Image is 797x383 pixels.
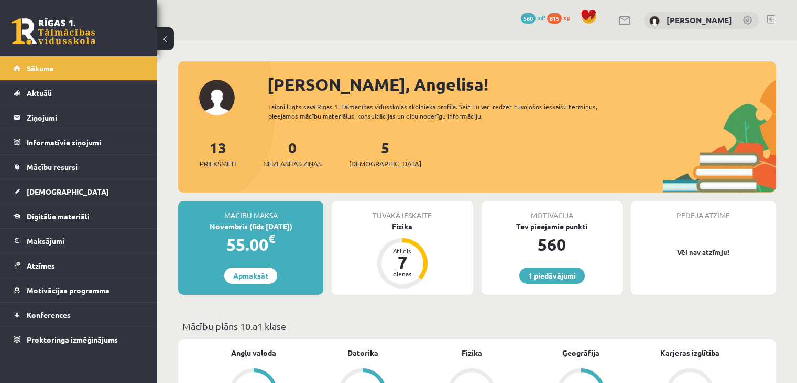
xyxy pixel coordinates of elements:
[387,271,418,277] div: dienas
[562,347,599,358] a: Ģeogrāfija
[27,285,110,295] span: Motivācijas programma
[332,221,473,290] a: Fizika Atlicis 7 dienas
[387,248,418,254] div: Atlicis
[14,56,144,80] a: Sākums
[27,162,78,172] span: Mācību resursi
[462,347,482,358] a: Fizika
[636,247,771,258] p: Vēl nav atzīmju!
[387,254,418,271] div: 7
[27,130,144,154] legend: Informatīvie ziņojumi
[14,229,144,253] a: Maksājumi
[547,13,562,24] span: 815
[332,201,473,221] div: Tuvākā ieskaite
[349,138,421,169] a: 5[DEMOGRAPHIC_DATA]
[482,232,623,257] div: 560
[349,158,421,169] span: [DEMOGRAPHIC_DATA]
[27,88,52,98] span: Aktuāli
[521,13,545,22] a: 560 mP
[263,138,322,169] a: 0Neizlasītās ziņas
[563,13,570,22] span: xp
[268,102,627,121] div: Laipni lūgts savā Rīgas 1. Tālmācības vidusskolas skolnieka profilā. Šeit Tu vari redzēt tuvojošo...
[14,327,144,352] a: Proktoringa izmēģinājums
[519,268,585,284] a: 1 piedāvājumi
[482,221,623,232] div: Tev pieejamie punkti
[27,63,53,73] span: Sākums
[649,16,660,26] img: Angelisa Kuzņecova
[27,211,89,221] span: Digitālie materiāli
[268,231,275,246] span: €
[547,13,575,22] a: 815 xp
[27,261,55,270] span: Atzīmes
[224,268,277,284] a: Apmaksāt
[231,347,276,358] a: Angļu valoda
[263,158,322,169] span: Neizlasītās ziņas
[667,15,732,25] a: [PERSON_NAME]
[12,18,95,45] a: Rīgas 1. Tālmācības vidusskola
[631,201,776,221] div: Pēdējā atzīme
[14,130,144,154] a: Informatīvie ziņojumi
[27,229,144,253] legend: Maksājumi
[537,13,545,22] span: mP
[482,201,623,221] div: Motivācija
[332,221,473,232] div: Fizika
[14,253,144,278] a: Atzīmes
[14,278,144,302] a: Motivācijas programma
[14,303,144,327] a: Konferences
[178,201,323,221] div: Mācību maksa
[178,232,323,257] div: 55.00
[182,319,772,333] p: Mācību plāns 10.a1 klase
[200,158,236,169] span: Priekšmeti
[14,81,144,105] a: Aktuāli
[27,310,71,320] span: Konferences
[14,179,144,204] a: [DEMOGRAPHIC_DATA]
[200,138,236,169] a: 13Priekšmeti
[521,13,536,24] span: 560
[660,347,719,358] a: Karjeras izglītība
[178,221,323,232] div: Novembris (līdz [DATE])
[27,187,109,196] span: [DEMOGRAPHIC_DATA]
[14,155,144,179] a: Mācību resursi
[27,335,118,344] span: Proktoringa izmēģinājums
[27,105,144,130] legend: Ziņojumi
[14,105,144,130] a: Ziņojumi
[267,72,776,97] div: [PERSON_NAME], Angelisa!
[347,347,378,358] a: Datorika
[14,204,144,228] a: Digitālie materiāli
